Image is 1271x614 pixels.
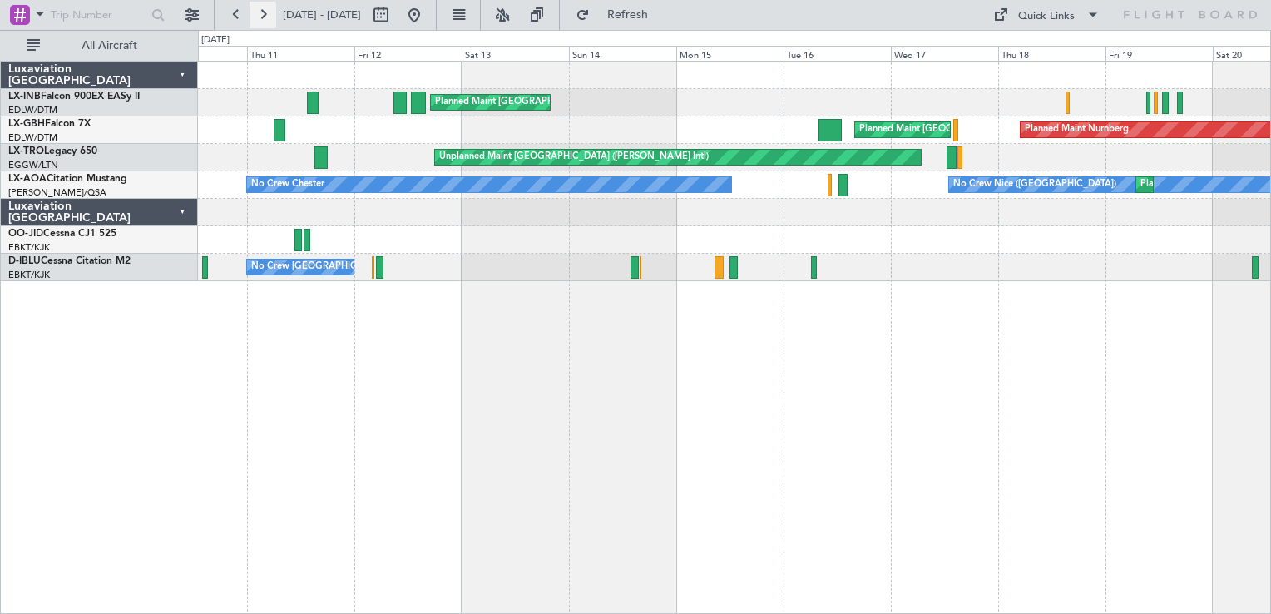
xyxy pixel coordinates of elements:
[8,174,127,184] a: LX-AOACitation Mustang
[676,46,784,61] div: Mon 15
[569,46,676,61] div: Sun 14
[593,9,663,21] span: Refresh
[8,186,106,199] a: [PERSON_NAME]/QSA
[8,174,47,184] span: LX-AOA
[251,172,324,197] div: No Crew Chester
[8,256,131,266] a: D-IBLUCessna Citation M2
[8,241,50,254] a: EBKT/KJK
[8,104,57,116] a: EDLW/DTM
[283,7,361,22] span: [DATE] - [DATE]
[251,255,530,280] div: No Crew [GEOGRAPHIC_DATA] ([GEOGRAPHIC_DATA] National)
[568,2,668,28] button: Refresh
[953,172,1116,197] div: No Crew Nice ([GEOGRAPHIC_DATA])
[998,46,1105,61] div: Thu 18
[1105,46,1213,61] div: Fri 19
[201,33,230,47] div: [DATE]
[891,46,998,61] div: Wed 17
[8,119,45,129] span: LX-GBH
[1025,117,1129,142] div: Planned Maint Nurnberg
[435,90,697,115] div: Planned Maint [GEOGRAPHIC_DATA] ([GEOGRAPHIC_DATA])
[1018,8,1075,25] div: Quick Links
[462,46,569,61] div: Sat 13
[439,145,709,170] div: Unplanned Maint [GEOGRAPHIC_DATA] ([PERSON_NAME] Intl)
[8,256,41,266] span: D-IBLU
[8,229,116,239] a: OO-JIDCessna CJ1 525
[8,269,50,281] a: EBKT/KJK
[354,46,462,61] div: Fri 12
[985,2,1108,28] button: Quick Links
[18,32,181,59] button: All Aircraft
[8,229,43,239] span: OO-JID
[8,146,97,156] a: LX-TROLegacy 650
[43,40,176,52] span: All Aircraft
[247,46,354,61] div: Thu 11
[51,2,146,27] input: Trip Number
[784,46,891,61] div: Tue 16
[8,146,44,156] span: LX-TRO
[8,131,57,144] a: EDLW/DTM
[8,159,58,171] a: EGGW/LTN
[859,117,1121,142] div: Planned Maint [GEOGRAPHIC_DATA] ([GEOGRAPHIC_DATA])
[8,92,41,102] span: LX-INB
[8,119,91,129] a: LX-GBHFalcon 7X
[8,92,140,102] a: LX-INBFalcon 900EX EASy II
